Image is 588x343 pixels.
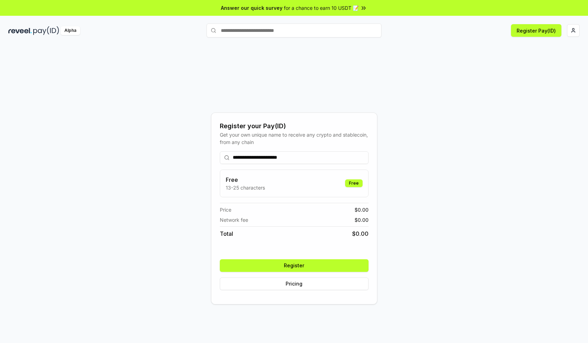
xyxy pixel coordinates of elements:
span: Network fee [220,216,248,224]
span: Price [220,206,231,213]
button: Register Pay(ID) [511,24,561,37]
span: for a chance to earn 10 USDT 📝 [284,4,359,12]
button: Pricing [220,277,369,290]
span: $ 0.00 [352,229,369,238]
button: Register [220,259,369,272]
span: $ 0.00 [355,206,369,213]
div: Get your own unique name to receive any crypto and stablecoin, from any chain [220,131,369,146]
p: 13-25 characters [226,184,265,191]
img: pay_id [33,26,59,35]
span: Total [220,229,233,238]
span: $ 0.00 [355,216,369,224]
div: Register your Pay(ID) [220,121,369,131]
div: Free [345,179,363,187]
h3: Free [226,176,265,184]
span: Answer our quick survey [221,4,282,12]
img: reveel_dark [8,26,32,35]
div: Alpha [61,26,80,35]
